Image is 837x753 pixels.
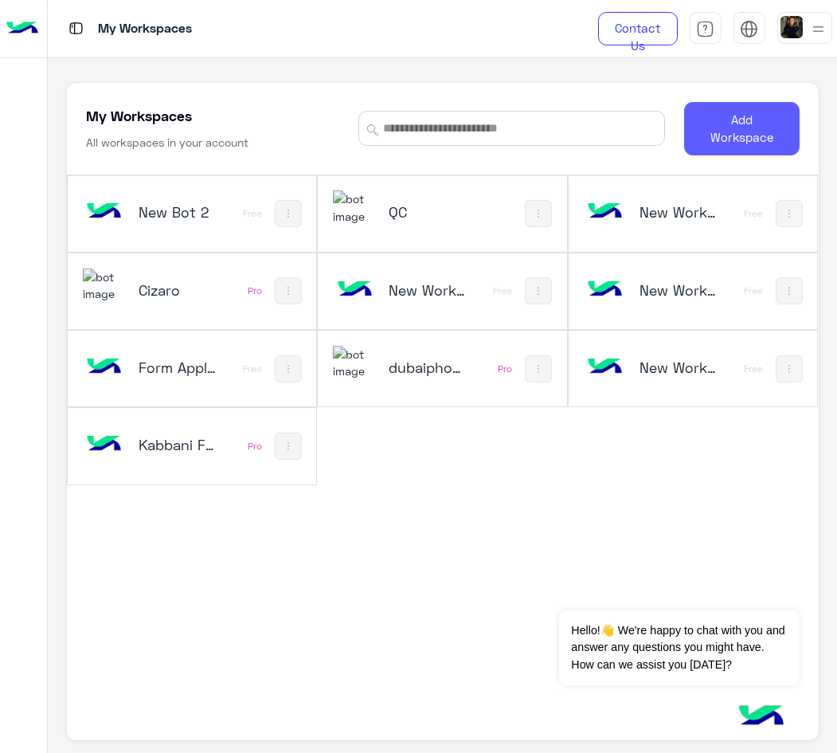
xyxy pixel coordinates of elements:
img: bot image [333,269,376,312]
img: userImage [780,16,803,38]
div: Pro [498,363,512,375]
h5: New Bot 2 [139,202,214,222]
img: bot image [83,346,126,389]
img: 197426356791770 [333,190,376,225]
h5: QC [389,202,464,222]
img: bot image [83,423,126,466]
h5: Kabbani Furniture [139,435,217,454]
span: Hello!👋 We're happy to chat with you and answer any questions you might have. How can we assist y... [559,610,799,685]
h5: New Workspace 3 [639,280,718,300]
h6: All workspaces in your account [86,135,248,151]
h5: My Workspaces [86,106,192,125]
img: hulul-logo.png [733,689,789,745]
h5: Cizaro [139,280,214,300]
img: Logo [6,12,38,45]
div: Free [744,284,763,297]
a: Contact Us [598,12,678,45]
p: My Workspaces [98,18,192,40]
img: tab [696,20,714,38]
div: Free [744,207,763,220]
div: Free [243,207,262,220]
h5: New Workspace 2 [389,280,467,300]
img: bot image [584,269,627,312]
div: Free [243,363,262,375]
img: tab [740,20,758,38]
a: tab [690,12,722,45]
div: Pro [248,284,262,297]
h5: New Workspace 1 [639,202,718,222]
img: 919860931428189 [83,269,126,303]
h5: Form Application_copy_1 [139,358,217,377]
img: 1403182699927242 [333,346,376,380]
button: Add Workspace [684,102,800,155]
img: bot image [584,190,627,233]
img: bot image [584,346,627,389]
img: profile [808,19,828,39]
div: Free [493,284,512,297]
img: tab [66,18,86,38]
h5: New Workspace 4 [639,358,718,377]
div: Free [744,363,763,375]
img: bot image [83,190,126,233]
div: Pro [248,440,262,453]
h5: dubaiphone [389,358,467,377]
